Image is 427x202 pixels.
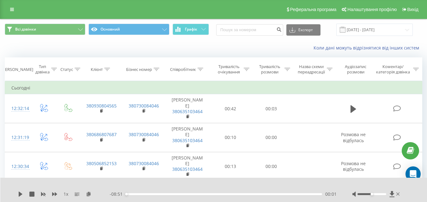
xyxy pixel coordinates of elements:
[290,7,337,12] span: Реферальна програма
[129,103,159,109] a: 380730084046
[297,64,325,75] div: Назва схеми переадресації
[286,24,320,36] button: Експорт
[173,24,209,35] button: Графік
[341,160,366,172] span: Розмова не відбулась
[125,193,128,195] div: Accessibility label
[210,152,251,181] td: 00:13
[165,94,210,123] td: [PERSON_NAME]
[110,191,126,197] span: - 08:51
[11,131,25,144] div: 12:31:19
[86,131,117,137] a: 380686807687
[5,82,422,94] td: Сьогодні
[86,103,117,109] a: 380930804565
[126,67,152,72] div: Бізнес номер
[172,137,203,143] a: 380635103464
[257,64,283,75] div: Тривалість розмови
[5,24,85,35] button: Всі дзвінки
[347,7,397,12] span: Налаштування профілю
[341,131,366,143] span: Розмова не відбулась
[86,160,117,166] a: 380506852153
[251,152,292,181] td: 00:00
[88,24,169,35] button: Основний
[172,108,203,114] a: 380635103464
[60,67,73,72] div: Статус
[210,123,251,152] td: 00:10
[325,191,337,197] span: 00:01
[165,152,210,181] td: [PERSON_NAME]
[165,123,210,152] td: [PERSON_NAME]
[216,64,242,75] div: Тривалість очікування
[370,193,373,195] div: Accessibility label
[407,7,418,12] span: Вихід
[64,191,68,197] span: 1 x
[15,27,36,32] span: Всі дзвінки
[210,94,251,123] td: 00:42
[1,67,33,72] div: [PERSON_NAME]
[406,166,421,182] div: Open Intercom Messenger
[11,102,25,115] div: 12:32:14
[314,45,422,51] a: Коли дані можуть відрізнятися вiд інших систем
[91,67,103,72] div: Клієнт
[172,166,203,172] a: 380635103464
[375,64,412,75] div: Коментар/категорія дзвінка
[129,131,159,137] a: 380730084046
[129,160,159,166] a: 380730084046
[170,67,196,72] div: Співробітник
[35,64,50,75] div: Тип дзвінка
[11,160,25,173] div: 12:30:34
[251,123,292,152] td: 00:00
[216,24,283,36] input: Пошук за номером
[185,27,197,32] span: Графік
[340,64,372,75] div: Аудіозапис розмови
[251,94,292,123] td: 00:03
